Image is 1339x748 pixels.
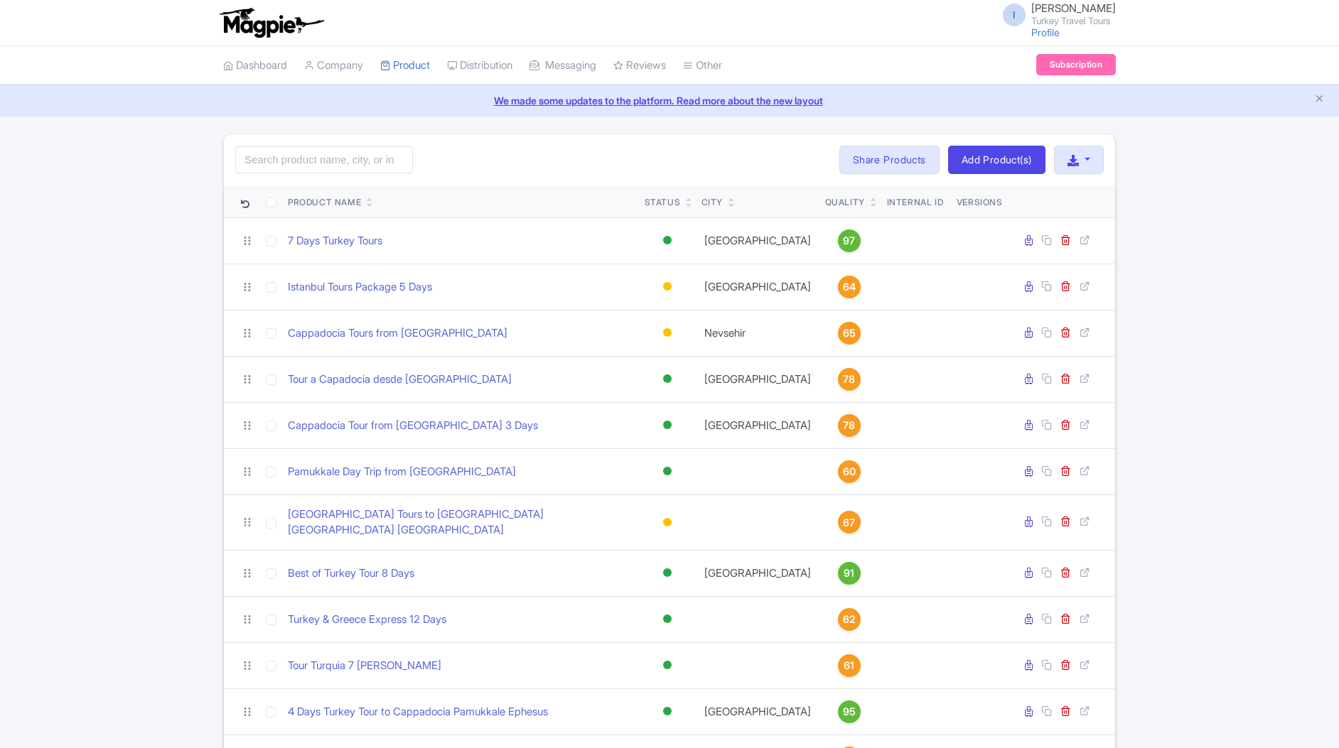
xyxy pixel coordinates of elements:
[1036,54,1116,75] a: Subscription
[839,146,940,174] a: Share Products
[9,93,1330,108] a: We made some updates to the platform. Read more about the new layout
[683,46,722,85] a: Other
[1031,26,1060,38] a: Profile
[288,565,414,582] a: Best of Turkey Tour 8 Days
[288,418,538,434] a: Cappadocia Tour from [GEOGRAPHIC_DATA] 3 Days
[843,233,855,249] span: 97
[843,464,856,479] span: 60
[825,608,873,631] a: 62
[843,418,855,433] span: 78
[447,46,512,85] a: Distribution
[825,414,873,437] a: 78
[529,46,596,85] a: Messaging
[660,461,674,482] div: Active
[288,612,446,628] a: Turkey & Greece Express 12 Days
[879,185,951,218] th: Internal ID
[825,276,873,298] a: 64
[825,700,873,723] a: 95
[288,233,382,249] a: 7 Days Turkey Tours
[288,704,548,720] a: 4 Days Turkey Tour to Cappadocia Pamukkale Ephesus
[660,609,674,629] div: Active
[288,279,432,296] a: Istanbul Tours Package 5 Days
[1003,4,1026,26] span: I
[825,562,873,585] a: 91
[825,654,873,677] a: 61
[1031,16,1116,26] small: Turkey Travel Tours
[696,402,819,448] td: [GEOGRAPHIC_DATA]
[701,196,723,209] div: City
[380,46,430,85] a: Product
[304,46,363,85] a: Company
[288,325,507,342] a: Cappadocia Tours from [GEOGRAPHIC_DATA]
[645,196,681,209] div: Status
[825,368,873,391] a: 78
[660,563,674,583] div: Active
[843,279,856,295] span: 64
[843,704,856,720] span: 95
[696,550,819,596] td: [GEOGRAPHIC_DATA]
[843,515,855,531] span: 67
[235,146,413,173] input: Search product name, city, or interal id
[994,3,1116,26] a: I [PERSON_NAME] Turkey Travel Tours
[613,46,666,85] a: Reviews
[660,701,674,722] div: Active
[1031,1,1116,15] span: [PERSON_NAME]
[216,7,326,38] img: logo-ab69f6fb50320c5b225c76a69d11143b.png
[660,322,674,343] div: Building
[844,658,854,673] span: 61
[288,506,633,538] a: [GEOGRAPHIC_DATA] Tours to [GEOGRAPHIC_DATA] [GEOGRAPHIC_DATA] [GEOGRAPHIC_DATA]
[825,196,865,209] div: Quality
[288,658,441,674] a: Tour Turquia 7 [PERSON_NAME]
[660,415,674,435] div: Active
[843,612,856,627] span: 62
[288,196,361,209] div: Product Name
[825,322,873,345] a: 65
[696,217,819,264] td: [GEOGRAPHIC_DATA]
[223,46,287,85] a: Dashboard
[660,655,674,676] div: Active
[844,565,854,581] span: 91
[843,372,855,387] span: 78
[825,511,873,533] a: 67
[948,146,1045,174] a: Add Product(s)
[825,460,873,483] a: 60
[696,688,819,735] td: [GEOGRAPHIC_DATA]
[843,325,856,341] span: 65
[696,310,819,356] td: Nevsehir
[288,372,512,388] a: Tour a Capadocia desde [GEOGRAPHIC_DATA]
[1314,92,1325,108] button: Close announcement
[288,464,516,480] a: Pamukkale Day Trip from [GEOGRAPHIC_DATA]
[696,356,819,402] td: [GEOGRAPHIC_DATA]
[696,264,819,310] td: [GEOGRAPHIC_DATA]
[660,276,674,297] div: Building
[951,185,1009,218] th: Versions
[660,230,674,251] div: Active
[660,512,674,533] div: Building
[825,229,873,252] a: 97
[660,369,674,389] div: Active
